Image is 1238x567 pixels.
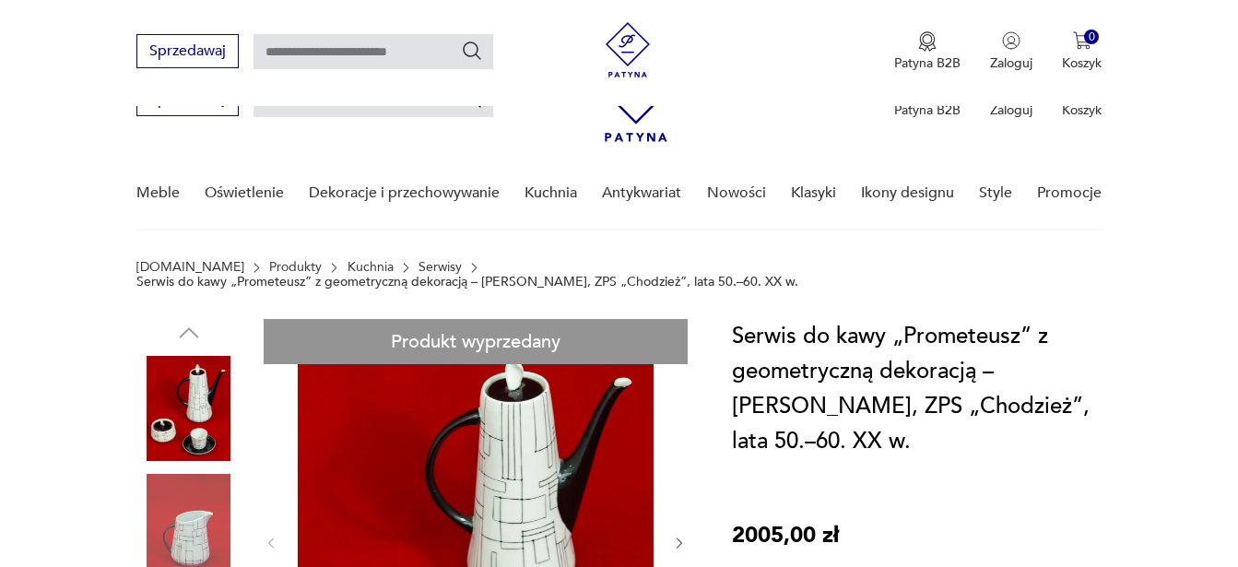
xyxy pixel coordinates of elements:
p: Serwis do kawy „Prometeusz” z geometryczną dekoracją – [PERSON_NAME], ZPS „Chodzież”, lata 50.–60... [136,275,798,289]
button: Sprzedawaj [136,34,239,68]
img: Ikonka użytkownika [1002,31,1020,50]
p: Patyna B2B [894,101,961,119]
a: Kuchnia [525,158,577,229]
button: Patyna B2B [894,31,961,72]
div: Produkt wyprzedany [264,319,688,364]
a: Dekoracje i przechowywanie [309,158,500,229]
img: Zdjęcie produktu Serwis do kawy „Prometeusz” z geometryczną dekoracją – Danuta Duszniak, ZPS „Cho... [136,356,242,461]
p: Koszyk [1062,101,1102,119]
a: Produkty [269,260,322,275]
button: Zaloguj [990,31,1032,72]
a: Kuchnia [348,260,394,275]
p: 2005,00 zł [732,518,839,553]
a: Sprzedawaj [136,94,239,107]
button: 0Koszyk [1062,31,1102,72]
a: Serwisy [419,260,462,275]
a: Style [979,158,1012,229]
a: Nowości [707,158,766,229]
p: Zaloguj [990,101,1032,119]
a: Promocje [1037,158,1102,229]
button: Szukaj [461,40,483,62]
a: [DOMAIN_NAME] [136,260,244,275]
a: Ikony designu [861,158,954,229]
a: Oświetlenie [205,158,284,229]
img: Ikona koszyka [1073,31,1091,50]
h1: Serwis do kawy „Prometeusz” z geometryczną dekoracją – [PERSON_NAME], ZPS „Chodzież”, lata 50.–60... [732,319,1118,459]
img: Patyna - sklep z meblami i dekoracjami vintage [600,22,655,77]
a: Meble [136,158,180,229]
a: Klasyki [791,158,836,229]
p: Zaloguj [990,54,1032,72]
img: Ikona medalu [918,31,937,52]
a: Sprzedawaj [136,46,239,59]
p: Koszyk [1062,54,1102,72]
a: Ikona medaluPatyna B2B [894,31,961,72]
div: 0 [1084,30,1100,45]
p: Patyna B2B [894,54,961,72]
a: Antykwariat [602,158,681,229]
